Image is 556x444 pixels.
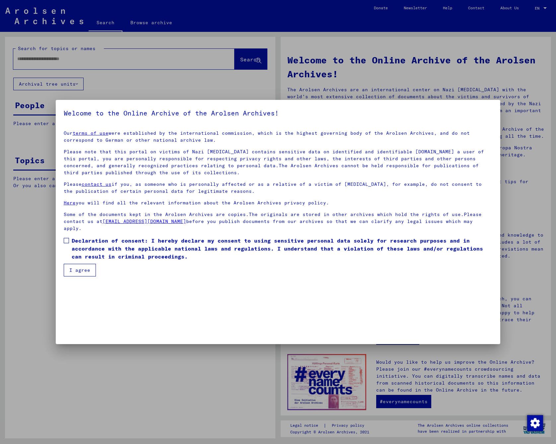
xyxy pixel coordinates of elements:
[72,237,493,260] span: Declaration of consent: I hereby declare my consent to using sensitive personal data solely for r...
[527,415,543,431] div: Change consent
[64,211,493,232] p: Some of the documents kept in the Arolsen Archives are copies.The originals are stored in other a...
[64,200,76,206] a: Here
[64,148,493,176] p: Please note that this portal on victims of Nazi [MEDICAL_DATA] contains sensitive data on identif...
[64,108,493,118] h5: Welcome to the Online Archive of the Arolsen Archives!
[527,415,543,431] img: Change consent
[64,130,493,144] p: Our were established by the international commission, which is the highest governing body of the ...
[64,264,96,276] button: I agree
[73,130,108,136] a: terms of use
[103,218,186,224] a: [EMAIL_ADDRESS][DOMAIN_NAME]
[64,199,493,206] p: you will find all the relevant information about the Arolsen Archives privacy policy.
[64,181,493,195] p: Please if you, as someone who is personally affected or as a relative of a victim of [MEDICAL_DAT...
[82,181,111,187] a: contact us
